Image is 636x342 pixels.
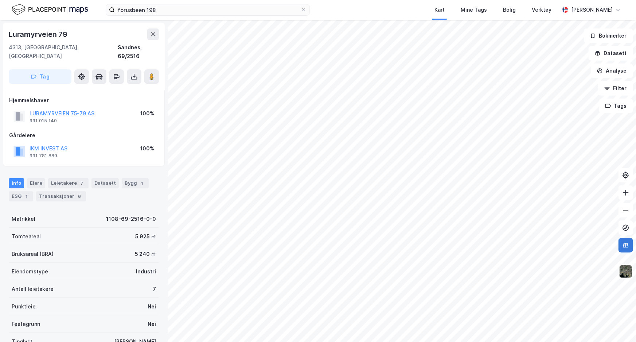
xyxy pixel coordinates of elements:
[9,191,33,201] div: ESG
[12,232,41,241] div: Tomteareal
[9,69,71,84] button: Tag
[135,232,156,241] div: 5 925 ㎡
[12,320,40,328] div: Festegrunn
[9,96,159,105] div: Hjemmelshaver
[30,153,57,159] div: 991 781 889
[12,302,36,311] div: Punktleie
[600,307,636,342] iframe: Chat Widget
[118,43,159,61] div: Sandnes, 69/2516
[591,64,633,78] button: Analyse
[136,267,156,276] div: Industri
[589,46,633,61] button: Datasett
[12,3,88,16] img: logo.f888ab2527a4732fd821a326f86c7f29.svg
[9,28,69,40] div: Luramyrveien 79
[9,131,159,140] div: Gårdeiere
[12,267,48,276] div: Eiendomstype
[599,99,633,113] button: Tags
[23,193,30,200] div: 1
[140,109,154,118] div: 100%
[148,320,156,328] div: Nei
[138,180,146,187] div: 1
[619,265,633,278] img: 9k=
[12,285,54,293] div: Antall leietakere
[12,215,35,223] div: Matrikkel
[48,178,89,188] div: Leietakere
[115,4,301,15] input: Søk på adresse, matrikkel, gårdeiere, leietakere eller personer
[532,5,551,14] div: Verktøy
[148,302,156,311] div: Nei
[135,250,156,258] div: 5 240 ㎡
[584,28,633,43] button: Bokmerker
[503,5,516,14] div: Bolig
[153,285,156,293] div: 7
[140,144,154,153] div: 100%
[571,5,613,14] div: [PERSON_NAME]
[76,193,83,200] div: 6
[461,5,487,14] div: Mine Tags
[9,178,24,188] div: Info
[122,178,149,188] div: Bygg
[78,180,86,187] div: 7
[30,118,57,124] div: 991 015 140
[91,178,119,188] div: Datasett
[600,307,636,342] div: Kontrollprogram for chat
[27,178,45,188] div: Eiere
[106,215,156,223] div: 1108-69-2516-0-0
[598,81,633,96] button: Filter
[36,191,86,201] div: Transaksjoner
[12,250,54,258] div: Bruksareal (BRA)
[9,43,118,61] div: 4313, [GEOGRAPHIC_DATA], [GEOGRAPHIC_DATA]
[434,5,445,14] div: Kart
